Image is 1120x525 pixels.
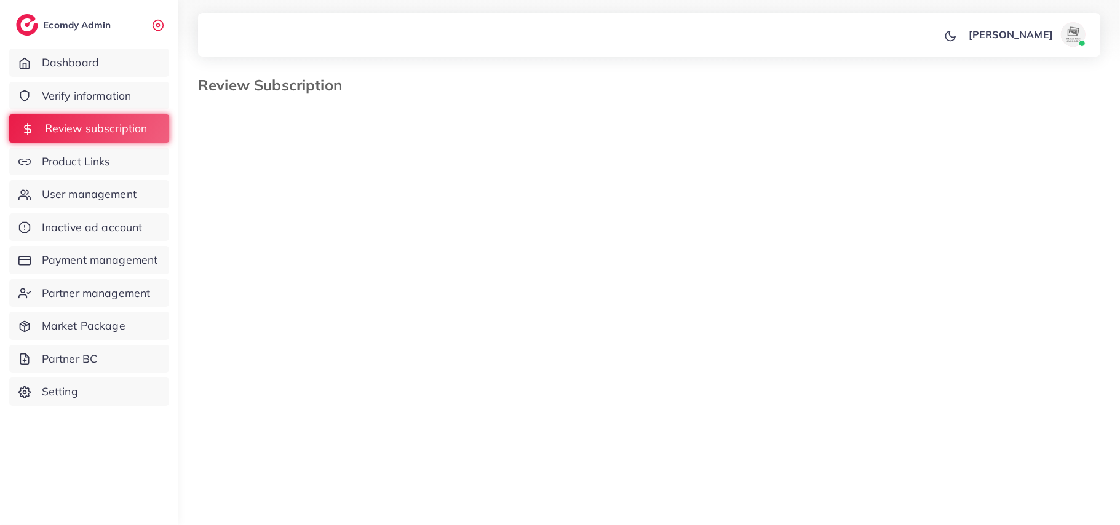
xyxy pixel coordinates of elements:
a: [PERSON_NAME]avatar [962,22,1090,47]
span: Review subscription [45,120,148,136]
a: Partner BC [9,345,169,373]
a: Verify information [9,82,169,110]
span: User management [42,186,137,202]
a: User management [9,180,169,208]
span: Verify information [42,88,132,104]
h2: Ecomdy Admin [43,19,114,31]
span: Setting [42,384,78,400]
a: Partner management [9,279,169,307]
span: Dashboard [42,55,99,71]
span: Market Package [42,318,125,334]
p: [PERSON_NAME] [969,27,1053,42]
img: logo [16,14,38,36]
a: Inactive ad account [9,213,169,242]
a: Dashboard [9,49,169,77]
span: Payment management [42,252,158,268]
a: Payment management [9,246,169,274]
span: Partner BC [42,351,98,367]
a: Product Links [9,148,169,176]
a: Market Package [9,312,169,340]
span: Inactive ad account [42,219,143,235]
a: Setting [9,377,169,406]
span: Partner management [42,285,151,301]
img: avatar [1061,22,1086,47]
h3: Review Subscription [198,76,352,94]
a: logoEcomdy Admin [16,14,114,36]
a: Review subscription [9,114,169,143]
span: Product Links [42,154,111,170]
